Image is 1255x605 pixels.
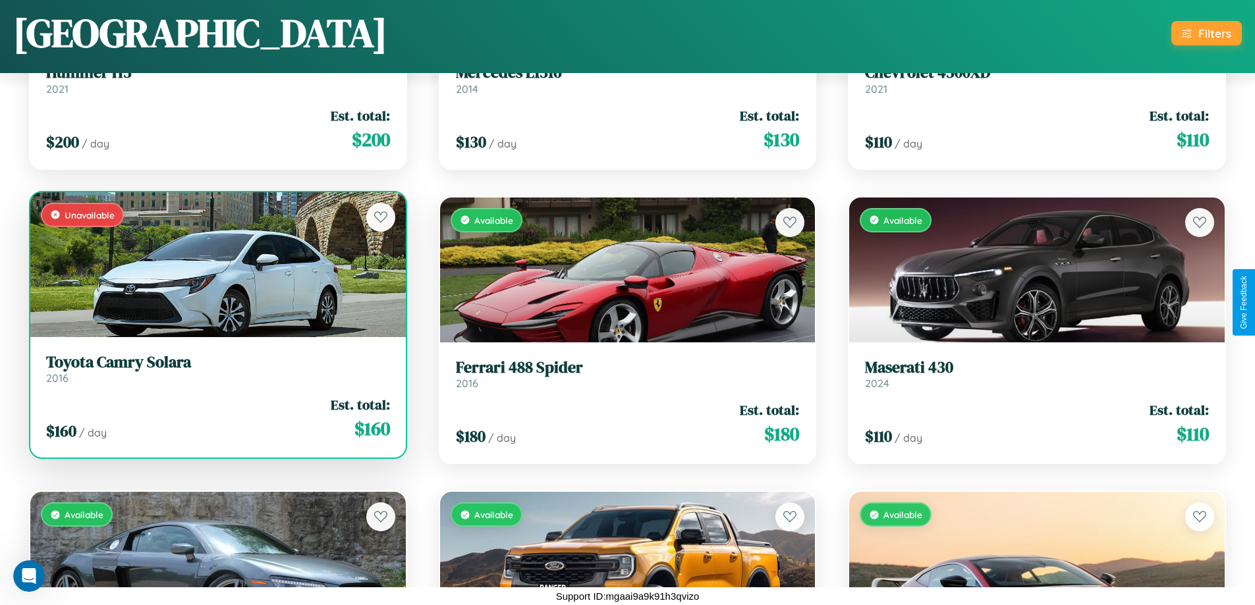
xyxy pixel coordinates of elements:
[456,425,486,447] span: $ 180
[13,6,387,60] h1: [GEOGRAPHIC_DATA]
[456,358,800,390] a: Ferrari 488 Spider2016
[865,131,892,153] span: $ 110
[82,137,109,150] span: / day
[865,425,892,447] span: $ 110
[46,353,390,372] h3: Toyota Camry Solara
[331,395,390,414] span: Est. total:
[488,431,516,444] span: / day
[865,358,1209,390] a: Maserati 4302024
[46,353,390,385] a: Toyota Camry Solara2016
[740,106,799,125] span: Est. total:
[354,415,390,442] span: $ 160
[1198,26,1231,40] div: Filters
[46,420,76,442] span: $ 160
[456,82,478,95] span: 2014
[456,131,486,153] span: $ 130
[865,63,1209,95] a: Chevrolet 4500XD2021
[456,377,478,390] span: 2016
[489,137,516,150] span: / day
[1171,21,1242,45] button: Filters
[764,421,799,447] span: $ 180
[456,63,800,95] a: Mercedes L13162014
[456,63,800,82] h3: Mercedes L1316
[865,377,889,390] span: 2024
[883,215,922,226] span: Available
[46,63,390,95] a: Hummer H32021
[456,358,800,377] h3: Ferrari 488 Spider
[46,131,79,153] span: $ 200
[865,63,1209,82] h3: Chevrolet 4500XD
[1150,106,1209,125] span: Est. total:
[740,400,799,419] span: Est. total:
[865,358,1209,377] h3: Maserati 430
[474,215,513,226] span: Available
[13,560,45,592] iframe: Intercom live chat
[1239,276,1248,329] div: Give Feedback
[895,137,922,150] span: / day
[46,63,390,82] h3: Hummer H3
[352,126,390,153] span: $ 200
[1177,421,1209,447] span: $ 110
[474,509,513,520] span: Available
[1177,126,1209,153] span: $ 110
[1150,400,1209,419] span: Est. total:
[46,371,69,384] span: 2016
[65,509,103,520] span: Available
[65,209,115,221] span: Unavailable
[883,509,922,520] span: Available
[895,431,922,444] span: / day
[46,82,69,95] span: 2021
[331,106,390,125] span: Est. total:
[79,426,107,439] span: / day
[764,126,799,153] span: $ 130
[556,587,700,605] p: Support ID: mgaai9a9k91h3qvizo
[865,82,887,95] span: 2021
